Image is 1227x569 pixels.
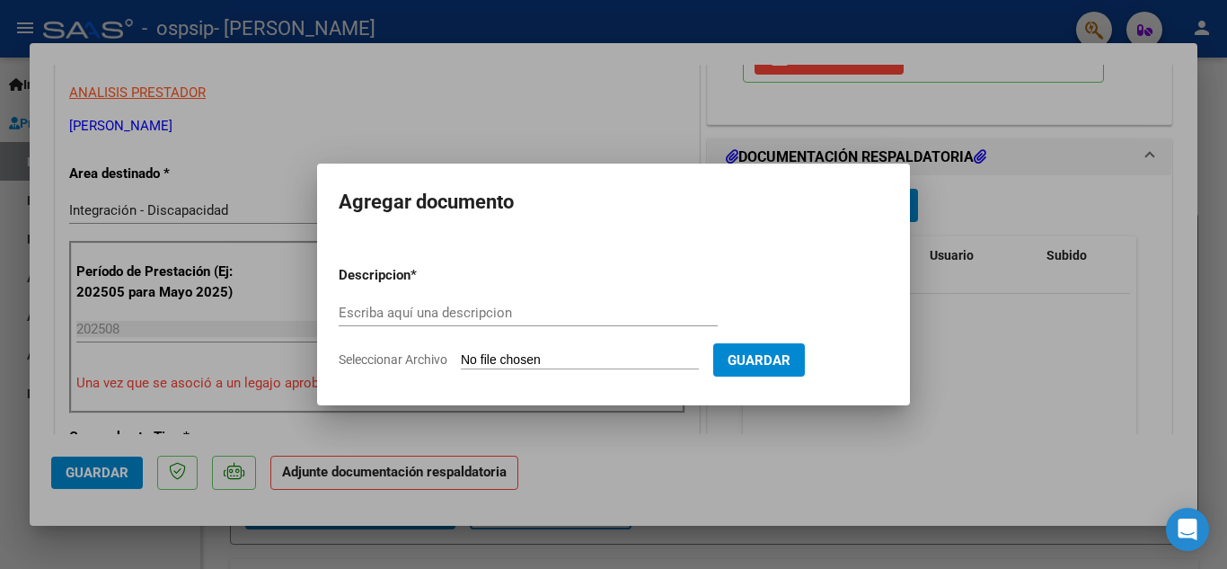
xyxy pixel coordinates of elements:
button: Guardar [713,343,805,377]
p: Descripcion [339,265,504,286]
div: Open Intercom Messenger [1166,508,1209,551]
h2: Agregar documento [339,185,888,219]
span: Seleccionar Archivo [339,352,447,367]
span: Guardar [728,352,790,369]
